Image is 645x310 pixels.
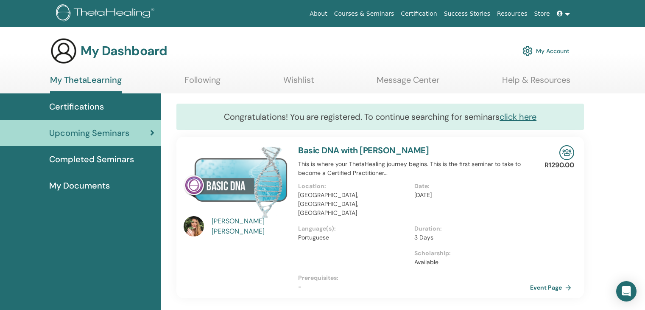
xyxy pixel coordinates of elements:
span: Completed Seminars [49,153,134,166]
a: Store [531,6,553,22]
img: Basic DNA [184,145,288,219]
p: - [298,282,530,291]
p: R1290.00 [544,160,574,170]
p: Portuguese [298,233,409,242]
a: Event Page [530,281,575,294]
h3: My Dashboard [81,43,167,59]
a: click here [500,111,536,122]
p: Location : [298,182,409,191]
div: Congratulations! You are registered. To continue searching for seminars [176,104,584,130]
a: [PERSON_NAME] [PERSON_NAME] [212,216,290,237]
img: generic-user-icon.jpg [50,37,77,65]
p: Date : [414,182,525,191]
p: [DATE] [414,191,525,200]
p: [GEOGRAPHIC_DATA], [GEOGRAPHIC_DATA], [GEOGRAPHIC_DATA] [298,191,409,217]
span: My Documents [49,179,110,192]
img: default.jpg [184,216,204,237]
a: Success Stories [441,6,494,22]
p: Prerequisites : [298,273,530,282]
a: Following [184,75,221,91]
a: My Account [522,42,570,60]
p: 3 Days [414,233,525,242]
a: Resources [494,6,531,22]
span: Certifications [49,100,104,113]
div: Open Intercom Messenger [616,281,637,302]
p: Available [414,258,525,267]
a: Wishlist [283,75,314,91]
p: Duration : [414,224,525,233]
a: Help & Resources [502,75,570,91]
a: My ThetaLearning [50,75,122,93]
p: Language(s) : [298,224,409,233]
img: logo.png [56,4,157,23]
a: Courses & Seminars [331,6,398,22]
a: Basic DNA with [PERSON_NAME] [298,145,429,156]
a: Message Center [377,75,439,91]
img: cog.svg [522,44,533,58]
a: Certification [397,6,440,22]
img: In-Person Seminar [559,145,574,160]
a: About [306,6,330,22]
span: Upcoming Seminars [49,127,129,139]
p: This is where your ThetaHealing journey begins. This is the first seminar to take to become a Cer... [298,160,530,178]
p: Scholarship : [414,249,525,258]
